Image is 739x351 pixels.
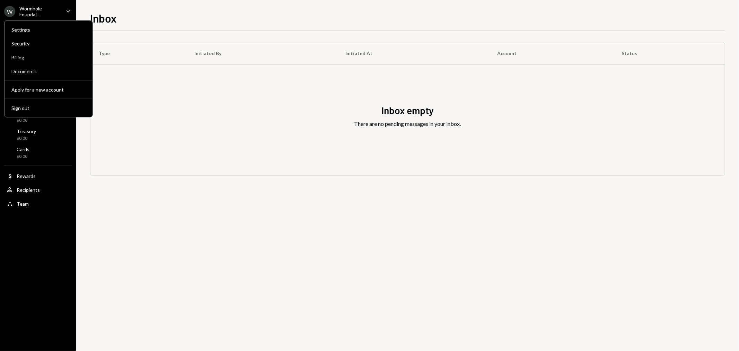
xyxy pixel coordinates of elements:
div: $0.00 [17,118,37,123]
div: $0.00 [17,154,29,160]
div: Team [17,201,29,207]
button: Sign out [7,102,90,114]
th: Initiated At [337,42,489,65]
div: Wormhole Foundat... [19,6,60,17]
div: Inbox empty [381,104,434,117]
div: Cards [17,146,29,152]
div: Security [11,41,86,46]
div: Rewards [17,173,36,179]
div: Sign out [11,105,86,111]
th: Initiated By [186,42,337,65]
a: Security [7,37,90,50]
a: Settings [7,23,90,36]
div: Apply for a new account [11,87,86,93]
th: Account [489,42,613,65]
div: Settings [11,27,86,33]
a: Cards$0.00 [4,144,72,161]
div: $0.00 [17,136,36,142]
a: Documents [7,65,90,77]
a: Billing [7,51,90,63]
a: Recipients [4,183,72,196]
div: Treasury [17,128,36,134]
th: Status [614,42,725,65]
div: Documents [11,68,86,74]
button: Apply for a new account [7,84,90,96]
a: Rewards [4,170,72,182]
div: Billing [11,54,86,60]
a: Team [4,197,72,210]
div: W [4,6,15,17]
div: Recipients [17,187,40,193]
div: There are no pending messages in your inbox. [354,120,461,128]
th: Type [90,42,186,65]
a: Treasury$0.00 [4,126,72,143]
h1: Inbox [90,11,117,25]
